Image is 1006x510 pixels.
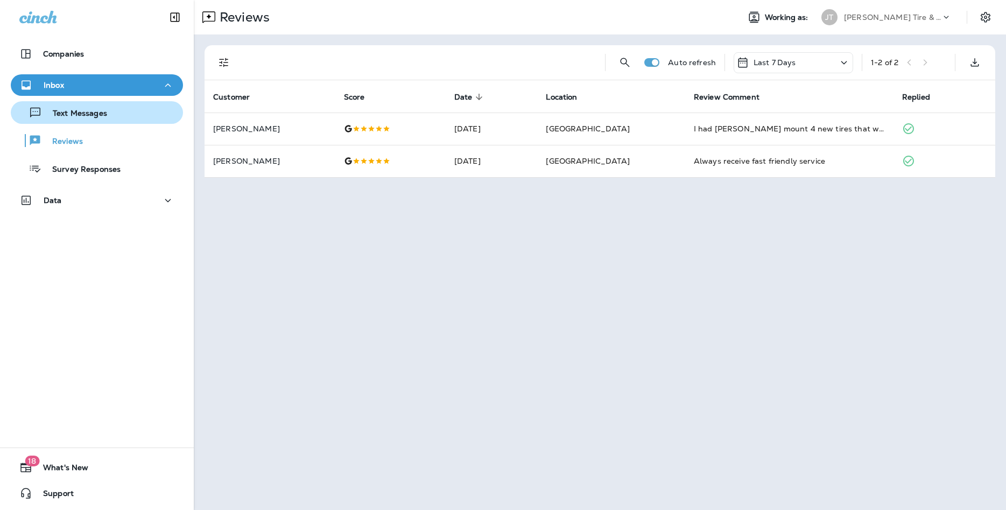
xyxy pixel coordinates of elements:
p: [PERSON_NAME] [213,124,327,133]
button: Data [11,190,183,211]
button: Survey Responses [11,157,183,180]
span: Date [454,93,473,102]
p: Survey Responses [41,165,121,175]
div: Always receive fast friendly service [694,156,885,166]
span: Support [32,489,74,502]
p: Text Messages [42,109,107,119]
button: 18What's New [11,457,183,478]
span: Replied [902,93,930,102]
span: Location [546,93,577,102]
div: I had Jensen mount 4 new tires that were given to me. They were new-car-take-offs that my son too... [694,123,885,134]
span: What's New [32,463,88,476]
div: JT [821,9,838,25]
span: [GEOGRAPHIC_DATA] [546,156,629,166]
p: Auto refresh [668,58,716,67]
td: [DATE] [446,145,538,177]
button: Search Reviews [614,52,636,73]
button: Support [11,483,183,504]
span: Score [344,92,379,102]
p: Reviews [215,9,270,25]
button: Text Messages [11,101,183,124]
p: [PERSON_NAME] Tire & Auto [844,13,941,22]
p: Inbox [44,81,64,89]
p: Data [44,196,62,205]
span: Working as: [765,13,811,22]
span: Review Comment [694,93,759,102]
span: Customer [213,92,264,102]
span: Customer [213,93,250,102]
button: Companies [11,43,183,65]
div: 1 - 2 of 2 [871,58,898,67]
span: Location [546,92,591,102]
span: [GEOGRAPHIC_DATA] [546,124,629,134]
p: Reviews [41,137,83,147]
p: [PERSON_NAME] [213,157,327,165]
button: Collapse Sidebar [160,6,190,28]
span: Replied [902,92,944,102]
td: [DATE] [446,113,538,145]
button: Export as CSV [964,52,986,73]
button: Filters [213,52,235,73]
button: Reviews [11,129,183,152]
span: Review Comment [694,92,773,102]
button: Settings [976,8,995,27]
p: Companies [43,50,84,58]
p: Last 7 Days [754,58,796,67]
span: 18 [25,456,39,466]
button: Inbox [11,74,183,96]
span: Date [454,92,487,102]
span: Score [344,93,365,102]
